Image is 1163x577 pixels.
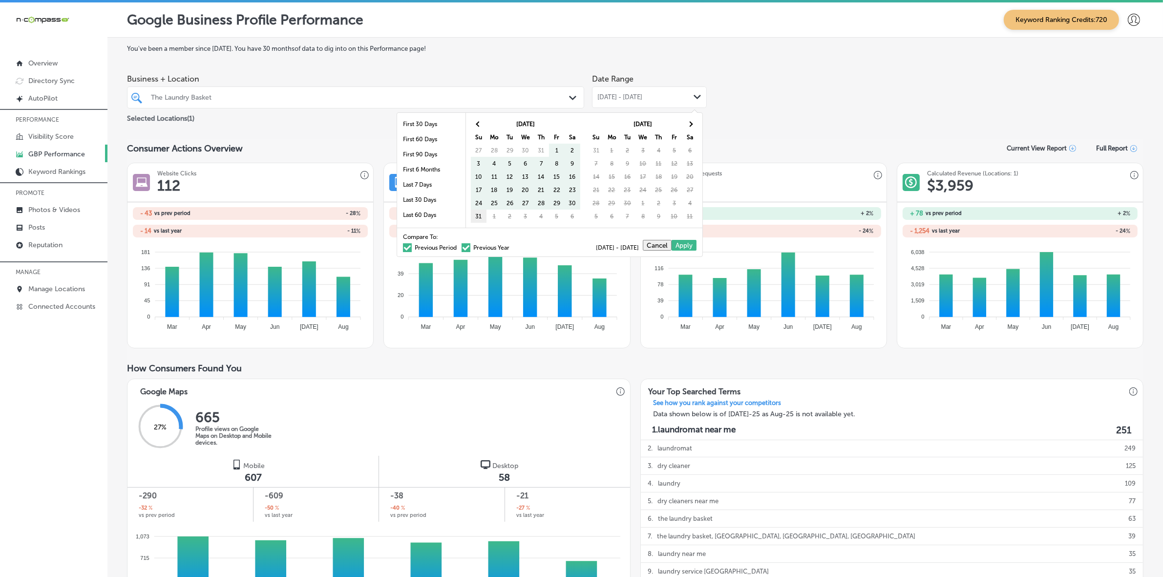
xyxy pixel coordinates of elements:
[1126,210,1130,217] span: %
[620,196,635,210] td: 30
[682,196,698,210] td: 4
[518,157,533,170] td: 6
[594,323,605,330] tspan: Aug
[147,504,152,513] span: %
[157,170,196,177] h3: Website Clicks
[141,265,150,271] tspan: 136
[565,196,580,210] td: 30
[139,504,152,513] h2: -32
[397,132,465,147] li: First 60 Days
[499,471,510,483] span: 58
[620,144,635,157] td: 2
[658,492,719,510] p: dry cleaners near me
[549,210,565,223] td: 5
[486,157,502,170] td: 4
[620,183,635,196] td: 23
[648,545,654,562] p: 8 .
[682,144,698,157] td: 6
[869,228,874,235] span: %
[456,323,465,330] tspan: Apr
[941,323,952,330] tspan: Mar
[1128,510,1136,527] p: 63
[139,513,175,518] span: vs prev period
[28,59,58,67] p: Overview
[565,170,580,183] td: 16
[533,157,549,170] td: 7
[680,323,691,330] tspan: Mar
[682,130,698,144] th: Sa
[549,144,565,157] td: 1
[1124,440,1136,457] p: 249
[604,117,682,130] th: [DATE]
[549,183,565,196] td: 22
[620,170,635,183] td: 16
[492,462,518,470] span: Desktop
[1042,323,1051,330] tspan: Jun
[127,12,363,28] p: Google Business Profile Performance
[658,475,681,492] p: laundry
[926,211,962,216] span: vs prev period
[589,196,604,210] td: 28
[533,183,549,196] td: 21
[658,440,693,457] p: laundromat
[167,323,177,330] tspan: Mar
[533,196,549,210] td: 28
[651,144,667,157] td: 4
[481,460,490,470] img: logo
[589,144,604,157] td: 31
[139,490,242,502] span: -290
[462,245,509,251] label: Previous Year
[658,510,713,527] p: the laundry basket
[635,210,651,223] td: 8
[643,240,672,251] button: Cancel
[144,298,150,303] tspan: 45
[486,130,502,144] th: Mo
[667,157,682,170] td: 12
[648,457,653,474] p: 3 .
[549,170,565,183] td: 15
[471,210,486,223] td: 31
[851,323,862,330] tspan: Aug
[486,183,502,196] td: 18
[533,210,549,223] td: 4
[397,117,465,132] li: First 30 Days
[667,170,682,183] td: 19
[604,210,620,223] td: 6
[533,144,549,157] td: 31
[270,323,279,330] tspan: Jun
[651,196,667,210] td: 2
[635,157,651,170] td: 10
[910,210,923,217] h2: + 78
[911,265,925,271] tspan: 4,528
[28,168,85,176] p: Keyword Rankings
[490,323,501,330] tspan: May
[1007,145,1067,152] p: Current View Report
[28,132,74,141] p: Visibility Score
[471,157,486,170] td: 3
[390,490,493,502] span: -38
[28,77,75,85] p: Directory Sync
[620,130,635,144] th: Tu
[232,460,241,470] img: logo
[911,298,925,303] tspan: 1,509
[1129,492,1136,510] p: 77
[28,206,80,214] p: Photos & Videos
[682,170,698,183] td: 20
[565,157,580,170] td: 9
[667,183,682,196] td: 26
[975,323,984,330] tspan: Apr
[502,157,518,170] td: 5
[592,74,634,84] label: Date Range
[265,490,367,502] span: -609
[667,196,682,210] td: 3
[356,228,360,235] span: %
[502,170,518,183] td: 12
[646,399,789,409] p: See how you rank against your competitors
[667,144,682,157] td: 5
[565,130,580,144] th: Sa
[397,177,465,192] li: Last 7 Days
[471,183,486,196] td: 17
[604,183,620,196] td: 22
[651,210,667,223] td: 9
[486,170,502,183] td: 11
